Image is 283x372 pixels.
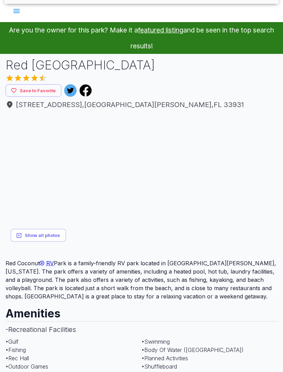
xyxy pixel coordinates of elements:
button: Show all photos [11,229,66,242]
h3: - Recreational Facilities [6,321,277,337]
span: RV [46,260,54,267]
img: yH5BAEAAAAALAAAAAABAAEAAAIBRAA7 [142,181,209,248]
span: • Gulf [6,338,19,345]
span: • Fishing [6,346,26,353]
img: RVParx Logo [127,2,173,18]
img: yH5BAEAAAAALAAAAAABAAEAAAIBRAA7 [211,181,277,248]
span: • Swimming [141,338,170,345]
button: Save to Favorite [6,84,61,97]
img: yH5BAEAAAAALAAAAAABAAEAAAIBRAA7 [142,113,209,179]
span: • Shuffleboard [141,363,177,370]
span: • Body Of Water ([GEOGRAPHIC_DATA]) [141,346,244,353]
button: account of current user [8,3,25,19]
span: • Planned Activities [141,355,188,362]
img: yH5BAEAAAAALAAAAAABAAEAAAIBRAA7 [211,113,277,179]
h1: Red [GEOGRAPHIC_DATA] [6,57,277,74]
a: RVParx Logo [127,2,173,20]
span: [STREET_ADDRESS] , [GEOGRAPHIC_DATA][PERSON_NAME] , FL 33931 [6,99,277,110]
a: [STREET_ADDRESS],[GEOGRAPHIC_DATA][PERSON_NAME],FL 33931 [6,99,277,110]
a: featured listing [138,26,183,34]
a: RV [40,260,54,267]
span: • Outdoor Games [6,363,48,370]
img: yH5BAEAAAAALAAAAAABAAEAAAIBRAA7 [6,113,141,248]
p: Red Coconut Park is a family-friendly RV park located in [GEOGRAPHIC_DATA][PERSON_NAME], [US_STAT... [6,259,277,301]
h2: Amenities [6,301,277,321]
span: • Rec Hall [6,355,29,362]
p: Are you the owner for this park? Make it a and be seen in the top search results! [8,22,275,54]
